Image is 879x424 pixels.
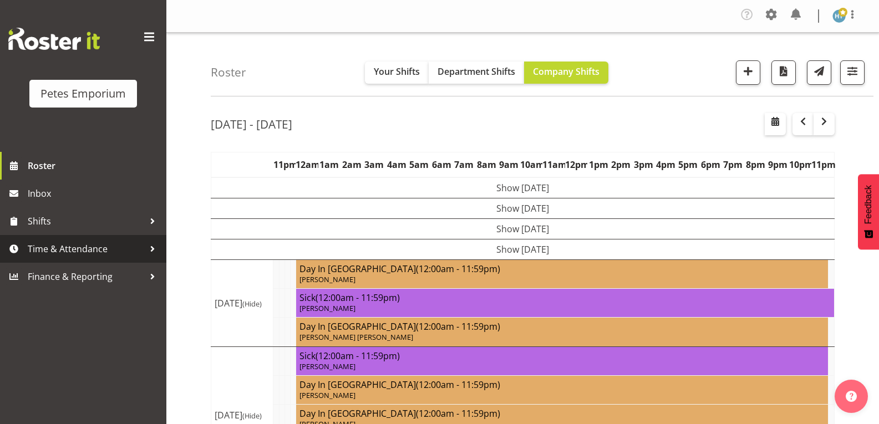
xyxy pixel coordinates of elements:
button: Download a PDF of the roster according to the set date range. [771,60,796,85]
td: Show [DATE] [211,239,835,260]
th: 12am [296,152,318,178]
h4: Day In [GEOGRAPHIC_DATA] [299,379,825,390]
img: help-xxl-2.png [846,391,857,402]
button: Select a specific date within the roster. [765,113,786,135]
th: 3pm [632,152,654,178]
th: 10pm [789,152,811,178]
span: (12:00am - 11:59pm) [316,292,400,304]
button: Department Shifts [429,62,524,84]
span: Roster [28,157,161,174]
th: 11pm [273,152,296,178]
button: Feedback - Show survey [858,174,879,249]
th: 6pm [699,152,722,178]
span: [PERSON_NAME] [PERSON_NAME] [299,332,413,342]
td: Show [DATE] [211,198,835,219]
img: Rosterit website logo [8,28,100,50]
span: Feedback [863,185,873,224]
h4: Roster [211,66,246,79]
th: 5am [408,152,430,178]
span: [PERSON_NAME] [299,274,355,284]
span: [PERSON_NAME] [299,303,355,313]
th: 7pm [722,152,744,178]
span: [PERSON_NAME] [299,361,355,371]
th: 8pm [744,152,766,178]
th: 6am [430,152,453,178]
th: 12pm [565,152,587,178]
h2: [DATE] - [DATE] [211,117,292,131]
button: Your Shifts [365,62,429,84]
h4: Day In [GEOGRAPHIC_DATA] [299,408,825,419]
button: Company Shifts [524,62,608,84]
th: 4am [385,152,408,178]
td: Show [DATE] [211,219,835,239]
span: Department Shifts [438,65,515,78]
span: (Hide) [242,299,262,309]
th: 1pm [587,152,609,178]
span: Company Shifts [533,65,599,78]
span: [PERSON_NAME] [299,390,355,400]
td: [DATE] [211,260,273,347]
th: 1am [318,152,341,178]
span: Time & Attendance [28,241,144,257]
th: 10am [520,152,542,178]
span: Finance & Reporting [28,268,144,285]
span: (12:00am - 11:59pm) [416,379,500,391]
button: Send a list of all shifts for the selected filtered period to all rostered employees. [807,60,831,85]
button: Add a new shift [736,60,760,85]
span: (12:00am - 11:59pm) [416,263,500,275]
h4: Sick [299,292,831,303]
th: 9am [497,152,520,178]
h4: Day In [GEOGRAPHIC_DATA] [299,321,825,332]
th: 3am [363,152,385,178]
div: Petes Emporium [40,85,126,102]
th: 11am [542,152,565,178]
h4: Day In [GEOGRAPHIC_DATA] [299,263,825,274]
th: 2am [341,152,363,178]
span: Your Shifts [374,65,420,78]
span: (12:00am - 11:59pm) [416,407,500,420]
button: Filter Shifts [840,60,865,85]
th: 11pm [811,152,834,178]
span: (12:00am - 11:59pm) [316,350,400,362]
th: 9pm [767,152,789,178]
th: 2pm [609,152,632,178]
th: 5pm [677,152,699,178]
span: (Hide) [242,411,262,421]
span: Shifts [28,213,144,229]
th: 4pm [654,152,677,178]
span: (12:00am - 11:59pm) [416,320,500,333]
img: helena-tomlin701.jpg [832,9,846,23]
td: Show [DATE] [211,177,835,198]
th: 7am [453,152,475,178]
h4: Sick [299,350,825,361]
th: 8am [475,152,497,178]
span: Inbox [28,185,161,202]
